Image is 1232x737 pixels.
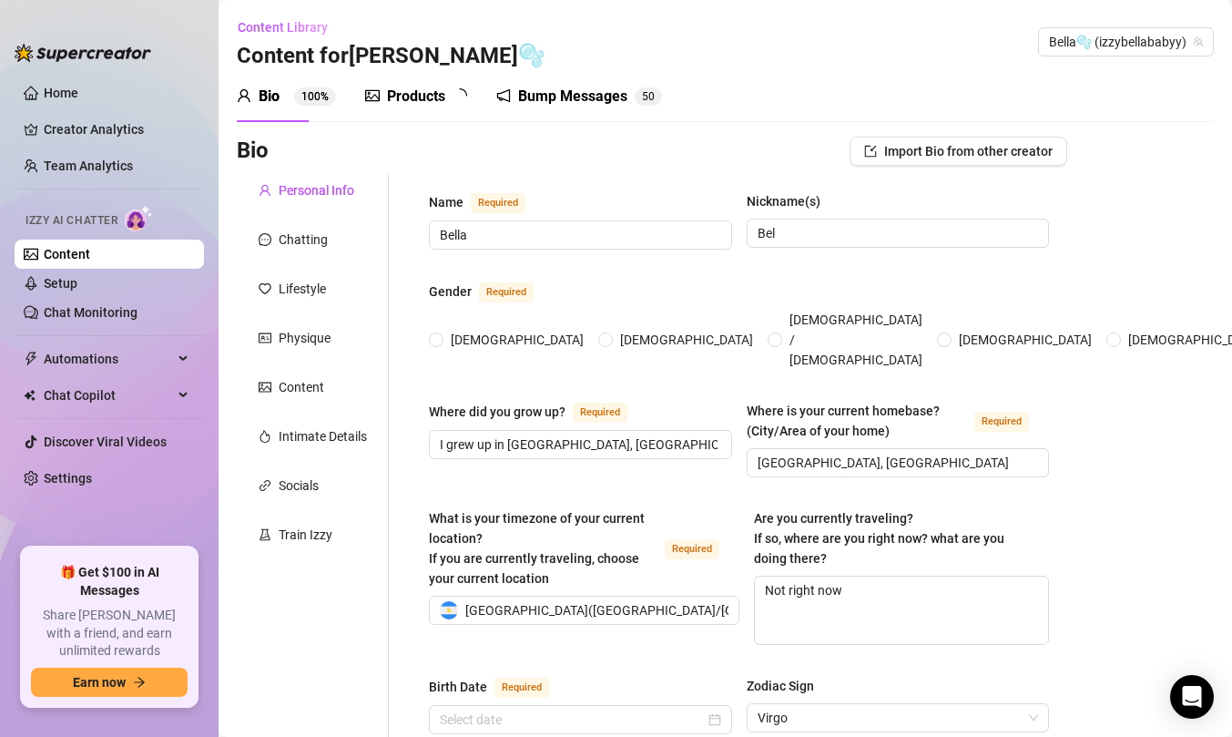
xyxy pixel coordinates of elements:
div: Lifestyle [279,279,326,299]
span: notification [496,88,511,103]
span: [DEMOGRAPHIC_DATA] [952,330,1099,350]
span: Share [PERSON_NAME] with a friend, and earn unlimited rewards [31,607,188,660]
label: Gender [429,281,554,302]
a: Content [44,247,90,261]
a: Chat Monitoring [44,305,137,320]
span: experiment [259,528,271,541]
span: Are you currently traveling? If so, where are you right now? what are you doing there? [754,511,1004,566]
input: Birth Date [440,710,705,730]
span: Required [479,282,534,302]
span: Bella🫧 (izzybellababyy) [1049,28,1203,56]
div: Train Izzy [279,525,332,545]
div: Bump Messages [518,86,627,107]
span: heart [259,282,271,295]
img: AI Chatter [125,205,153,231]
h3: Bio [237,137,269,166]
span: Automations [44,344,173,374]
div: Gender [429,281,472,302]
span: [DEMOGRAPHIC_DATA] / [DEMOGRAPHIC_DATA] [782,310,930,370]
div: Intimate Details [279,426,367,446]
input: Nickname(s) [758,223,1035,243]
span: 0 [648,90,655,103]
span: fire [259,430,271,443]
a: Creator Analytics [44,115,189,144]
span: idcard [259,332,271,344]
div: Products [387,86,445,107]
div: Name [429,192,463,212]
span: picture [365,88,380,103]
span: What is your timezone of your current location? If you are currently traveling, choose your curre... [429,511,645,586]
a: Home [44,86,78,100]
div: Zodiac Sign [747,676,814,696]
span: [GEOGRAPHIC_DATA] ( [GEOGRAPHIC_DATA]/[GEOGRAPHIC_DATA]/Buenos_Aires ) [465,597,931,624]
label: Zodiac Sign [747,676,827,696]
button: Content Library [237,13,342,42]
div: Nickname(s) [747,191,820,211]
a: Team Analytics [44,159,133,173]
span: Required [573,403,627,423]
span: Virgo [758,704,1039,732]
span: user [237,88,251,103]
span: arrow-right [133,676,146,689]
span: thunderbolt [24,352,38,366]
div: Chatting [279,230,328,250]
span: Required [471,193,525,213]
sup: 50 [635,87,662,106]
span: picture [259,381,271,394]
img: ar [440,601,458,619]
div: Birth Date [429,677,487,697]
span: Required [494,678,549,698]
label: Name [429,191,545,213]
div: Socials [279,476,319,496]
span: 🎁 Get $100 in AI Messages [31,564,188,599]
input: Where did you grow up? [440,435,718,455]
label: Where is your current homebase? (City/Area of your home) [747,401,1050,441]
span: loading [452,87,469,104]
label: Nickname(s) [747,191,833,211]
span: [DEMOGRAPHIC_DATA] [443,330,591,350]
span: import [864,145,877,158]
span: 5 [642,90,648,103]
label: Where did you grow up? [429,401,647,423]
div: Where did you grow up? [429,402,565,422]
input: Where is your current homebase? (City/Area of your home) [758,453,1035,473]
a: Discover Viral Videos [44,435,167,449]
label: Birth Date [429,676,569,698]
span: Earn now [73,675,126,690]
span: Izzy AI Chatter [25,212,117,230]
span: Required [665,539,719,559]
img: logo-BBDzfeDw.svg [15,44,151,62]
div: Open Intercom Messenger [1170,675,1214,719]
span: Import Bio from other creator [884,144,1053,159]
span: Content Library [238,20,328,35]
sup: 100% [294,87,336,106]
span: Chat Copilot [44,381,173,410]
div: Physique [279,328,331,348]
textarea: Not right now [755,577,1049,644]
img: Chat Copilot [24,389,36,402]
span: link [259,479,271,492]
span: team [1193,36,1204,47]
div: Content [279,377,324,397]
div: Personal Info [279,180,354,200]
a: Setup [44,276,77,291]
span: message [259,233,271,246]
button: Import Bio from other creator [850,137,1067,166]
a: Settings [44,471,92,486]
span: [DEMOGRAPHIC_DATA] [613,330,760,350]
button: Earn nowarrow-right [31,668,188,697]
div: Where is your current homebase? (City/Area of your home) [747,401,968,441]
h3: Content for [PERSON_NAME]🫧 [237,42,545,71]
div: Bio [259,86,280,107]
input: Name [440,225,718,245]
span: Required [974,412,1029,432]
span: user [259,184,271,197]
